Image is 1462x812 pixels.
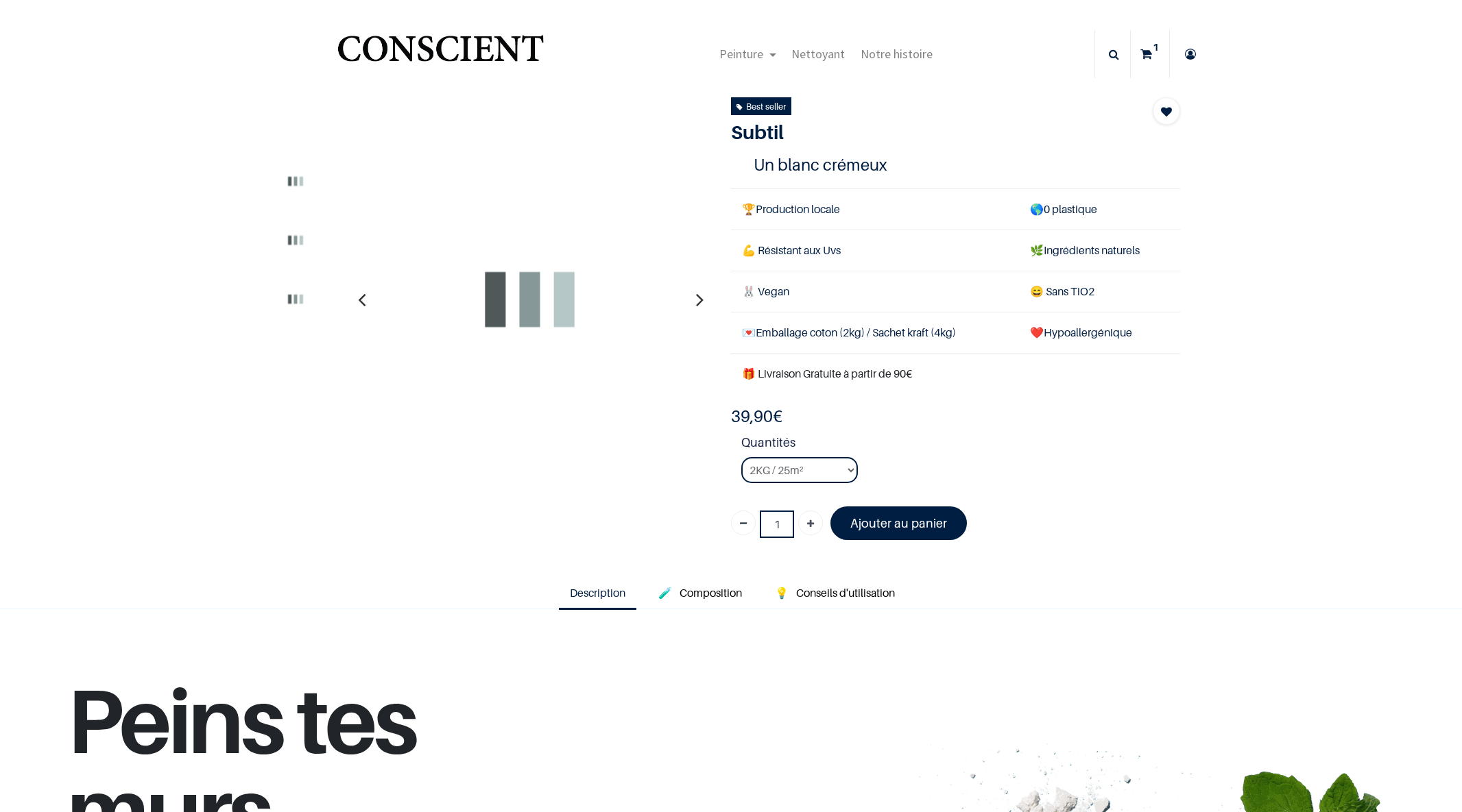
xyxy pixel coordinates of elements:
h1: Subtil [731,121,1113,144]
img: Product image [270,273,321,324]
span: Nettoyant [791,46,845,62]
span: 🧪 [658,586,672,600]
font: Ajouter au panier [850,516,947,530]
span: 💌 [742,325,756,339]
span: Peinture [719,46,763,62]
font: 🎁 Livraison Gratuite à partir de 90€ [742,367,912,380]
img: Product image [379,149,681,450]
a: Supprimer [731,510,756,535]
span: Conseils d'utilisation [796,586,895,600]
b: € [731,406,782,426]
img: Product image [270,214,321,265]
td: Emballage coton (2kg) / Sachet kraft (4kg) [731,312,1019,354]
span: 🌎 [1030,202,1044,216]
span: Notre histoire [861,46,933,62]
sup: 1 [1149,40,1162,54]
span: 🐰 Vegan [742,284,789,298]
td: ans TiO2 [1019,271,1180,312]
span: 🏆 [742,202,756,216]
span: 39,90 [731,406,773,426]
td: Ingrédients naturels [1019,230,1180,271]
td: Production locale [731,188,1019,230]
span: Composition [680,586,742,600]
span: 😄 S [1030,284,1052,298]
a: 1 [1131,30,1169,78]
span: Add to wishlist [1161,103,1172,120]
span: 🌿 [1030,243,1044,257]
td: ❤️Hypoallergénique [1019,312,1180,354]
span: 💪 Résistant aux Uvs [742,243,841,257]
img: Conscient [335,27,547,82]
a: Ajouter au panier [830,506,967,540]
img: Product image [270,156,321,206]
a: Peinture [712,30,784,78]
td: 0 plastique [1019,188,1180,230]
div: Best seller [736,99,786,114]
span: 💡 [775,586,789,600]
span: Description [570,586,625,600]
button: Add to wishlist [1153,97,1180,125]
h4: Un blanc crémeux [754,154,1158,175]
a: Logo of Conscient [335,27,547,82]
a: Ajouter [798,510,823,535]
strong: Quantités [741,433,1180,457]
